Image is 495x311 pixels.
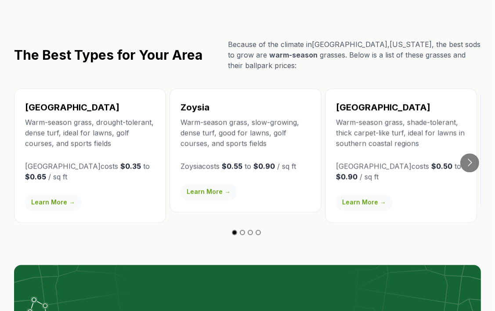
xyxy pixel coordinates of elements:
h3: [GEOGRAPHIC_DATA] [336,101,466,113]
span: warm-season [269,51,318,59]
strong: $0.65 [25,172,46,181]
strong: $0.90 [253,162,275,170]
button: Go to slide 4 [256,230,261,235]
p: Warm-season grass, shade-tolerant, thick carpet-like turf, ideal for lawns in southern coastal re... [336,117,466,148]
strong: $0.35 [120,162,141,170]
p: [GEOGRAPHIC_DATA] costs to / sq ft [336,161,466,182]
p: [GEOGRAPHIC_DATA] costs to / sq ft [25,161,155,182]
a: Learn More → [336,194,392,210]
strong: $0.90 [336,172,358,181]
p: Warm-season grass, slow-growing, dense turf, good for lawns, golf courses, and sports fields [181,117,311,148]
button: Go to next slide [460,153,479,172]
strong: $0.55 [222,162,242,170]
button: Go to slide 2 [240,230,245,235]
h2: The Best Types for Your Area [14,47,202,63]
a: Learn More → [25,194,81,210]
strong: $0.50 [431,162,452,170]
h3: Zoysia [181,101,311,113]
button: Go to slide 3 [248,230,253,235]
button: Go to slide 1 [232,230,237,235]
p: Warm-season grass, drought-tolerant, dense turf, ideal for lawns, golf courses, and sports fields [25,117,155,148]
p: Zoysia costs to / sq ft [181,161,311,171]
a: Learn More → [181,184,237,199]
p: Because of the climate in [GEOGRAPHIC_DATA] , [US_STATE] , the best sods to grow are grasses. Bel... [228,39,481,71]
h3: [GEOGRAPHIC_DATA] [25,101,155,113]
